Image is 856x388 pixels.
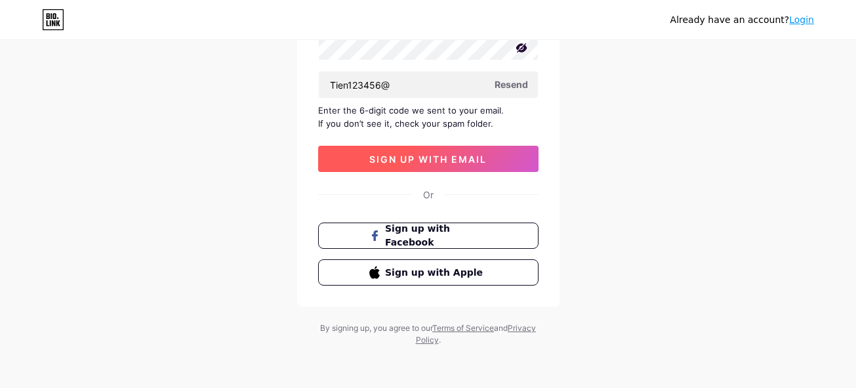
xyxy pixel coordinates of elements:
input: Paste login code [319,72,538,98]
span: Resend [495,77,528,91]
div: Already have an account? [670,13,814,27]
a: Terms of Service [432,323,494,333]
div: Enter the 6-digit code we sent to your email. If you don’t see it, check your spam folder. [318,104,539,130]
div: Or [423,188,434,202]
span: sign up with email [369,154,487,165]
span: Sign up with Facebook [385,222,487,249]
div: By signing up, you agree to our and . [317,322,540,346]
span: Sign up with Apple [385,266,487,280]
button: Sign up with Facebook [318,223,539,249]
button: sign up with email [318,146,539,172]
button: Sign up with Apple [318,259,539,286]
a: Login [789,14,814,25]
